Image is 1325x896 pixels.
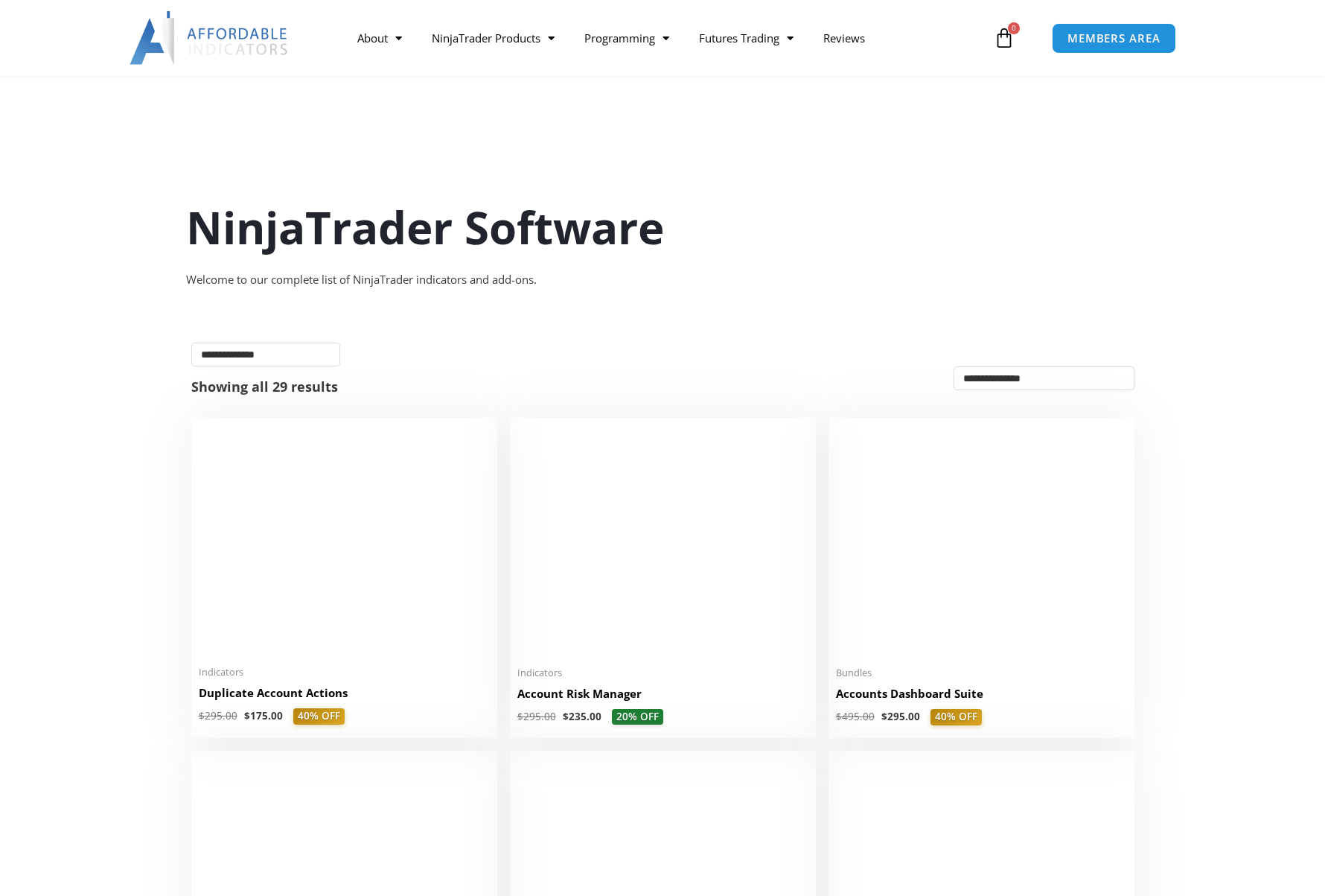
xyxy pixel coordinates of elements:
[836,710,842,723] span: $
[1052,23,1176,54] a: MEMBERS AREA
[1008,22,1020,34] span: 0
[199,709,237,722] bdi: 295.00
[191,380,338,393] p: Showing all 29 results
[186,196,1139,258] h1: NinjaTrader Software
[836,710,875,723] bdi: 495.00
[836,667,1127,679] span: Bundles
[244,709,283,722] bdi: 175.00
[342,21,417,55] a: About
[517,667,808,679] span: Indicators
[563,710,601,723] bdi: 235.00
[342,21,990,55] nav: Menu
[954,366,1134,390] select: Shop order
[836,686,1127,702] h2: Accounts Dashboard Suite
[612,709,663,725] span: 20% OFF
[244,709,250,722] span: $
[930,709,982,725] span: 40% OFF
[517,710,523,723] span: $
[836,425,1127,658] img: Accounts Dashboard Suite
[808,21,880,55] a: Reviews
[881,710,920,723] bdi: 295.00
[199,685,490,708] a: Duplicate Account Actions
[971,16,1037,60] a: 0
[199,666,490,679] span: Indicators
[130,11,290,65] img: LogoAI | Affordable Indicators – NinjaTrader
[199,685,490,701] h2: Duplicate Account Actions
[517,686,808,702] h2: Account Risk Manager
[1067,33,1160,44] span: MEMBERS AREA
[517,425,808,657] img: Account Risk Manager
[517,686,808,709] a: Account Risk Manager
[569,21,684,55] a: Programming
[186,270,1139,290] div: Welcome to our complete list of NinjaTrader indicators and add-ons.
[293,708,345,725] span: 40% OFF
[563,710,569,723] span: $
[517,710,556,723] bdi: 295.00
[417,21,569,55] a: NinjaTrader Products
[199,425,490,657] img: Duplicate Account Actions
[684,21,808,55] a: Futures Trading
[881,710,887,723] span: $
[836,686,1127,709] a: Accounts Dashboard Suite
[199,709,205,722] span: $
